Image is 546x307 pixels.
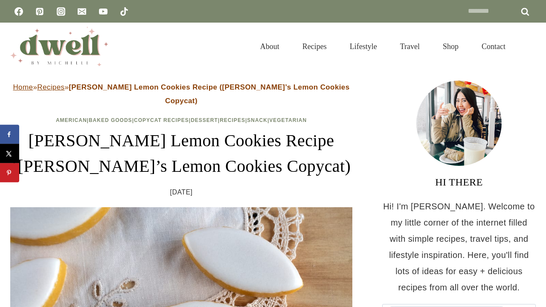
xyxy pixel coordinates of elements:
[56,117,307,123] span: | | | | | |
[10,128,352,179] h1: [PERSON_NAME] Lemon Cookies Recipe ([PERSON_NAME]’s Lemon Cookies Copycat)
[89,117,132,123] a: Baked Goods
[269,117,307,123] a: Vegetarian
[52,3,70,20] a: Instagram
[249,32,517,61] nav: Primary Navigation
[338,32,389,61] a: Lifestyle
[13,83,349,105] span: » »
[13,83,33,91] a: Home
[73,3,90,20] a: Email
[170,186,193,199] time: [DATE]
[37,83,64,91] a: Recipes
[389,32,431,61] a: Travel
[56,117,87,123] a: American
[291,32,338,61] a: Recipes
[10,27,108,66] img: DWELL by michelle
[95,3,112,20] a: YouTube
[116,3,133,20] a: TikTok
[249,32,291,61] a: About
[31,3,48,20] a: Pinterest
[431,32,470,61] a: Shop
[247,117,267,123] a: Snack
[382,198,536,295] p: Hi! I'm [PERSON_NAME]. Welcome to my little corner of the internet filled with simple recipes, tr...
[521,39,536,54] button: View Search Form
[220,117,245,123] a: Recipes
[69,83,349,105] strong: [PERSON_NAME] Lemon Cookies Recipe ([PERSON_NAME]’s Lemon Cookies Copycat)
[191,117,218,123] a: Dessert
[134,117,189,123] a: Copycat Recipes
[470,32,517,61] a: Contact
[382,174,536,190] h3: HI THERE
[10,3,27,20] a: Facebook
